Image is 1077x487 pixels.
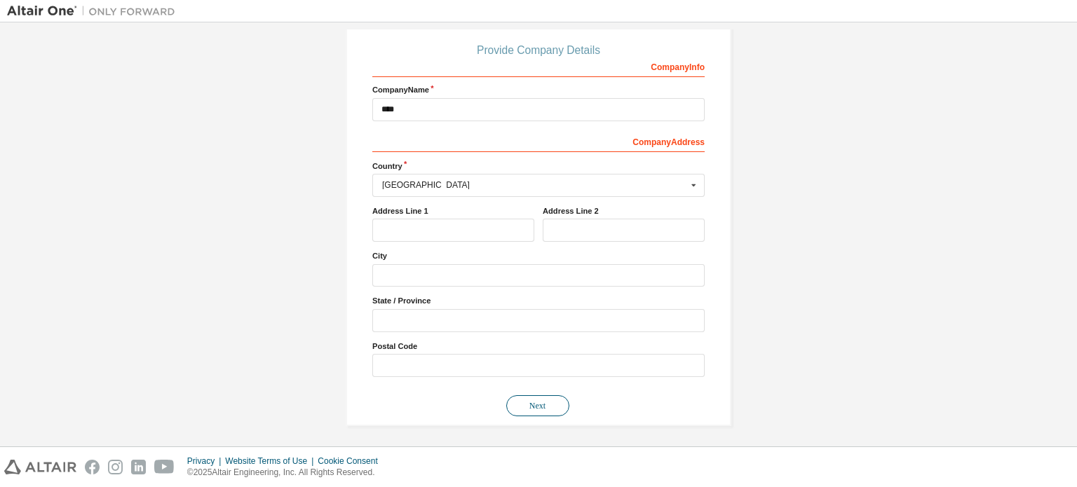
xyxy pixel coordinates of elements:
[154,460,175,474] img: youtube.svg
[108,460,123,474] img: instagram.svg
[187,467,386,479] p: © 2025 Altair Engineering, Inc. All Rights Reserved.
[372,84,705,95] label: Company Name
[372,55,705,77] div: Company Info
[131,460,146,474] img: linkedin.svg
[372,130,705,152] div: Company Address
[372,295,705,306] label: State / Province
[372,341,705,352] label: Postal Code
[372,46,705,55] div: Provide Company Details
[225,455,318,467] div: Website Terms of Use
[85,460,100,474] img: facebook.svg
[318,455,386,467] div: Cookie Consent
[506,395,569,416] button: Next
[372,205,534,217] label: Address Line 1
[372,250,705,261] label: City
[187,455,225,467] div: Privacy
[543,205,705,217] label: Address Line 2
[7,4,182,18] img: Altair One
[4,460,76,474] img: altair_logo.svg
[372,160,705,172] label: Country
[382,181,687,189] div: [GEOGRAPHIC_DATA]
